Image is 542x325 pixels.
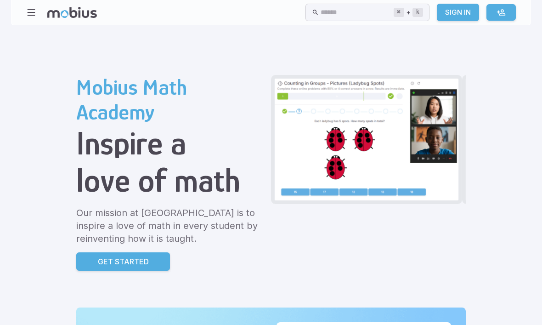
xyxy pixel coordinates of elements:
a: Get Started [76,252,170,271]
p: Get Started [98,256,149,267]
h1: Inspire a [76,125,264,162]
kbd: k [412,8,423,17]
h2: Mobius Math Academy [76,75,264,125]
h1: love of math [76,162,264,199]
a: Sign In [437,4,479,21]
kbd: ⌘ [394,8,404,17]
p: Our mission at [GEOGRAPHIC_DATA] is to inspire a love of math in every student by reinventing how... [76,206,264,245]
div: + [394,7,423,18]
img: Grade 2 Class [275,79,458,200]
